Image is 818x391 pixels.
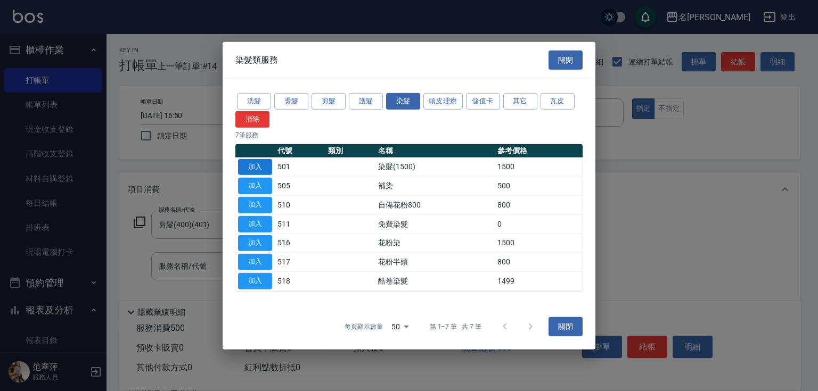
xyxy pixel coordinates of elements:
[495,177,583,196] td: 500
[345,322,383,331] p: 每頁顯示數量
[312,93,346,110] button: 剪髮
[375,253,495,272] td: 花粉半頭
[495,214,583,234] td: 0
[466,93,500,110] button: 儲值卡
[275,157,325,177] td: 501
[235,130,583,139] p: 7 筆服務
[238,197,272,213] button: 加入
[325,144,376,157] th: 類別
[375,157,495,177] td: 染髮(1500)
[275,144,325,157] th: 代號
[375,195,495,214] td: 自備花粉800
[495,144,583,157] th: 參考價格
[375,271,495,290] td: 酷卷染髮
[275,253,325,272] td: 517
[495,157,583,177] td: 1500
[275,271,325,290] td: 518
[237,93,271,110] button: 洗髮
[275,195,325,214] td: 510
[549,50,583,70] button: 關閉
[387,312,413,341] div: 50
[349,93,383,110] button: 護髮
[275,234,325,253] td: 516
[235,111,269,128] button: 清除
[238,273,272,289] button: 加入
[375,234,495,253] td: 花粉染
[549,317,583,336] button: 關閉
[375,177,495,196] td: 補染
[238,235,272,251] button: 加入
[503,93,537,110] button: 其它
[274,93,308,110] button: 燙髮
[495,271,583,290] td: 1499
[375,144,495,157] th: 名稱
[238,216,272,232] button: 加入
[495,195,583,214] td: 800
[541,93,575,110] button: 瓦皮
[238,254,272,270] button: 加入
[423,93,463,110] button: 頭皮理療
[375,214,495,234] td: 免費染髮
[386,93,420,110] button: 染髮
[275,177,325,196] td: 505
[495,234,583,253] td: 1500
[238,159,272,175] button: 加入
[275,214,325,234] td: 511
[235,55,278,65] span: 染髮類服務
[238,178,272,194] button: 加入
[495,253,583,272] td: 800
[430,322,481,331] p: 第 1–7 筆 共 7 筆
